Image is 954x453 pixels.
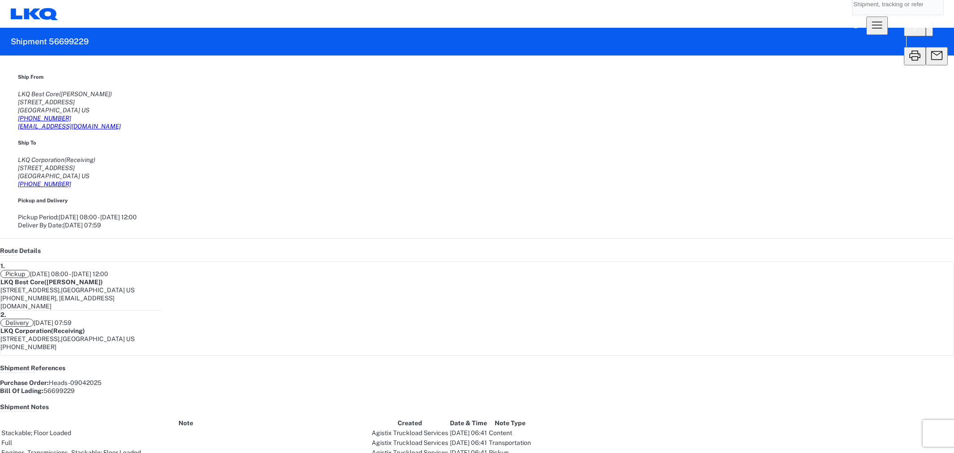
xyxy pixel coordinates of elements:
[1,428,370,437] td: Stackable; Floor Loaded
[18,156,936,164] div: LKQ Corporation
[0,327,85,334] strong: LKQ Corporation
[64,156,95,163] span: (Receiving)
[371,438,449,447] td: Agistix Truckload Services
[18,214,59,221] span: Pickup Period:
[49,379,102,387] span: Heads-09042025
[44,278,103,286] span: ([PERSON_NAME])
[449,428,488,437] td: [DATE] 06:41
[18,73,936,81] h5: Ship From
[449,419,488,427] th: Date & Time
[0,343,161,351] div: [PHONE_NUMBER]
[488,428,531,437] td: Content
[43,387,75,395] span: 56699229
[59,90,112,98] span: ([PERSON_NAME])
[449,438,488,447] td: [DATE] 06:41
[18,222,63,229] span: Deliver By Date:
[30,270,108,278] span: [DATE] 08:00 - [DATE] 12:00
[0,335,61,342] span: [STREET_ADDRESS],
[0,262,5,269] strong: 1.
[488,438,531,447] td: Transportation
[371,419,449,427] th: Created
[11,36,89,47] h2: Shipment 56699229
[18,172,936,180] div: [GEOGRAPHIC_DATA] US
[18,106,936,114] div: [GEOGRAPHIC_DATA] US
[61,335,135,342] span: [GEOGRAPHIC_DATA] US
[488,419,531,427] th: Note Type
[18,90,936,98] div: LKQ Best Core
[18,139,936,147] h5: Ship To
[0,270,30,278] span: Pickup
[18,164,936,172] div: [STREET_ADDRESS]
[18,98,936,106] div: [STREET_ADDRESS]
[1,438,370,447] td: Full
[18,180,71,188] a: [PHONE_NUMBER]
[18,197,936,205] h5: Pickup and Delivery
[34,319,72,326] span: [DATE] 07:59
[0,319,34,327] span: Delivery
[63,222,101,229] span: [DATE] 07:59
[61,286,135,294] span: [GEOGRAPHIC_DATA] US
[51,327,85,334] span: (Receiving)
[59,214,137,221] span: [DATE] 08:00 - [DATE] 12:00
[371,428,449,437] td: Agistix Truckload Services
[1,419,370,427] th: Note
[0,294,161,310] div: [PHONE_NUMBER], [EMAIL_ADDRESS][DOMAIN_NAME]
[18,115,71,122] a: [PHONE_NUMBER]
[0,311,6,318] strong: 2.
[18,123,121,130] a: [EMAIL_ADDRESS][DOMAIN_NAME]
[0,286,61,294] span: [STREET_ADDRESS],
[0,278,103,286] strong: LKQ Best Core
